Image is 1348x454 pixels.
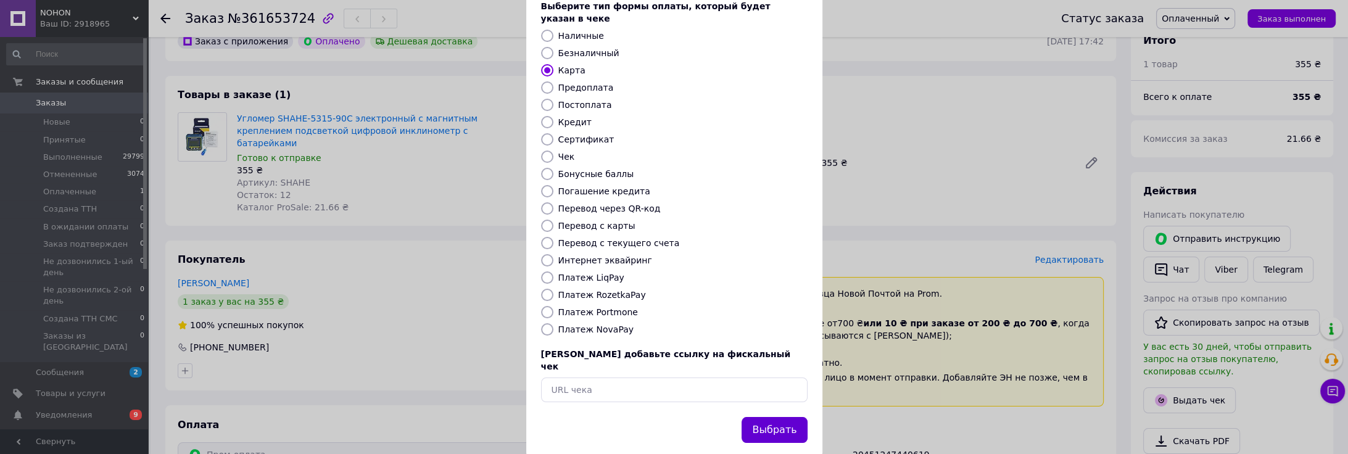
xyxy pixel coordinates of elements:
input: URL чека [541,378,808,402]
label: Перевод с карты [558,221,635,231]
label: Безналичный [558,48,619,58]
label: Перевод с текущего счета [558,238,680,248]
label: Сертификат [558,134,614,144]
label: Перевод через QR-код [558,204,661,213]
label: Постоплата [558,100,612,110]
label: Погашение кредита [558,186,650,196]
label: Предоплата [558,83,614,93]
label: Платеж Portmone [558,307,638,317]
label: Платеж RozetkaPay [558,290,646,300]
label: Интернет эквайринг [558,255,652,265]
label: Чек [558,152,575,162]
label: Кредит [558,117,592,127]
span: [PERSON_NAME] добавьте ссылку на фискальный чек [541,349,791,371]
label: Платеж LiqPay [558,273,624,283]
label: Карта [558,65,585,75]
label: Бонусные баллы [558,169,634,179]
label: Наличные [558,31,604,41]
label: Платеж NovaPay [558,324,634,334]
button: Выбрать [742,417,807,444]
span: Выберите тип формы оплаты, который будет указан в чеке [541,1,771,23]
